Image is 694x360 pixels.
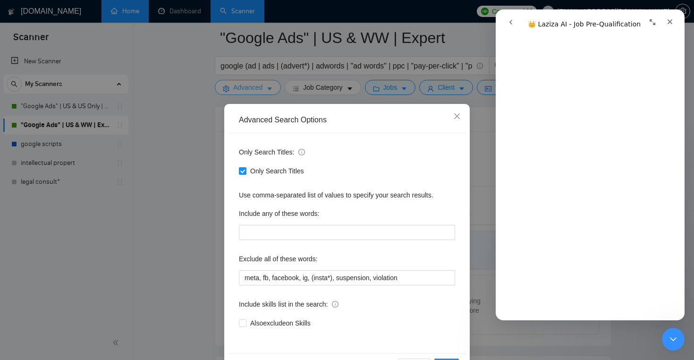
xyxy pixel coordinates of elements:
[239,251,318,266] label: Exclude all of these words:
[662,328,685,351] iframe: Intercom live chat
[239,115,455,125] div: Advanced Search Options
[246,166,308,176] span: Only Search Titles
[444,104,470,129] button: Close
[496,9,685,320] iframe: Intercom live chat
[239,190,455,200] div: Use comma-separated list of values to specify your search results.
[298,149,305,155] span: info-circle
[453,112,461,120] span: close
[246,318,314,328] span: Also exclude on Skills
[239,299,339,309] span: Include skills list in the search:
[239,147,305,157] span: Only Search Titles:
[239,206,319,221] label: Include any of these words:
[332,301,339,308] span: info-circle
